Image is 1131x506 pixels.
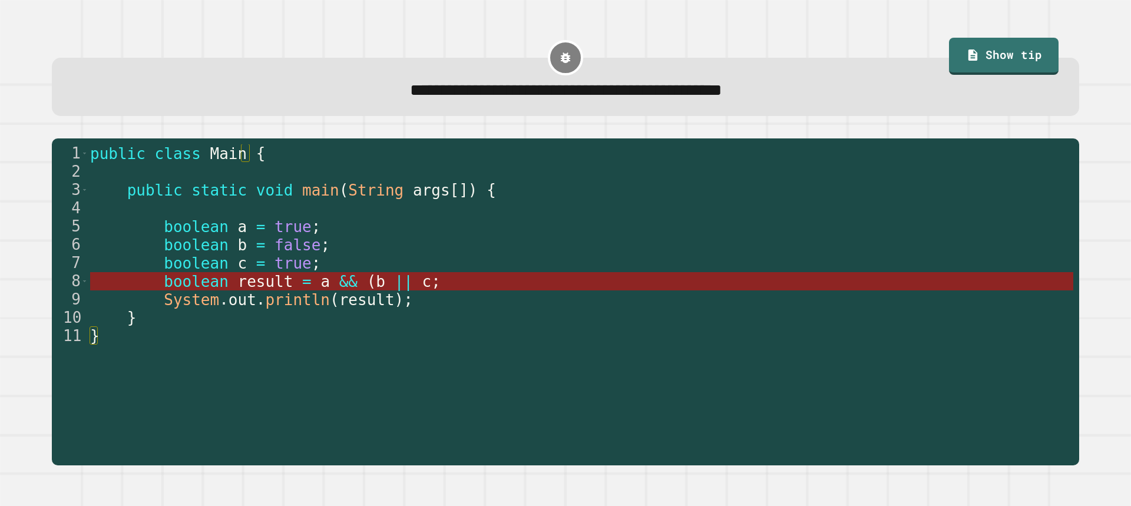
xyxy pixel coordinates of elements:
span: = [256,218,266,236]
span: boolean [164,254,229,272]
span: Main [210,145,247,163]
div: 11 [52,327,88,345]
span: out [229,291,256,309]
span: args [413,181,450,199]
span: println [266,291,330,309]
div: 5 [52,217,88,236]
span: = [256,236,266,254]
span: public [90,145,145,163]
div: 7 [52,254,88,272]
div: 1 [52,144,88,163]
span: true [275,218,312,236]
span: || [395,273,413,290]
span: = [256,254,266,272]
span: result [238,273,293,290]
div: 2 [52,163,88,181]
span: boolean [164,273,229,290]
div: 3 [52,181,88,199]
span: false [275,236,320,254]
span: boolean [164,218,229,236]
div: 6 [52,236,88,254]
span: void [256,181,293,199]
span: result [339,291,395,309]
span: b [376,273,385,290]
span: boolean [164,236,229,254]
div: 8 [52,272,88,290]
span: public [127,181,183,199]
span: class [155,145,201,163]
span: b [238,236,247,254]
span: = [302,273,312,290]
span: Toggle code folding, rows 1 through 11 [81,144,88,163]
div: 10 [52,309,88,327]
span: true [275,254,312,272]
a: Show tip [949,38,1059,75]
span: c [422,273,432,290]
span: System [164,291,219,309]
span: c [238,254,247,272]
span: && [339,273,358,290]
span: a [238,218,247,236]
span: static [191,181,247,199]
span: Toggle code folding, row 8 [81,272,88,290]
span: Toggle code folding, rows 3 through 10 [81,181,88,199]
span: main [302,181,339,199]
span: a [321,273,330,290]
div: 9 [52,290,88,309]
span: String [349,181,404,199]
div: 4 [52,199,88,217]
